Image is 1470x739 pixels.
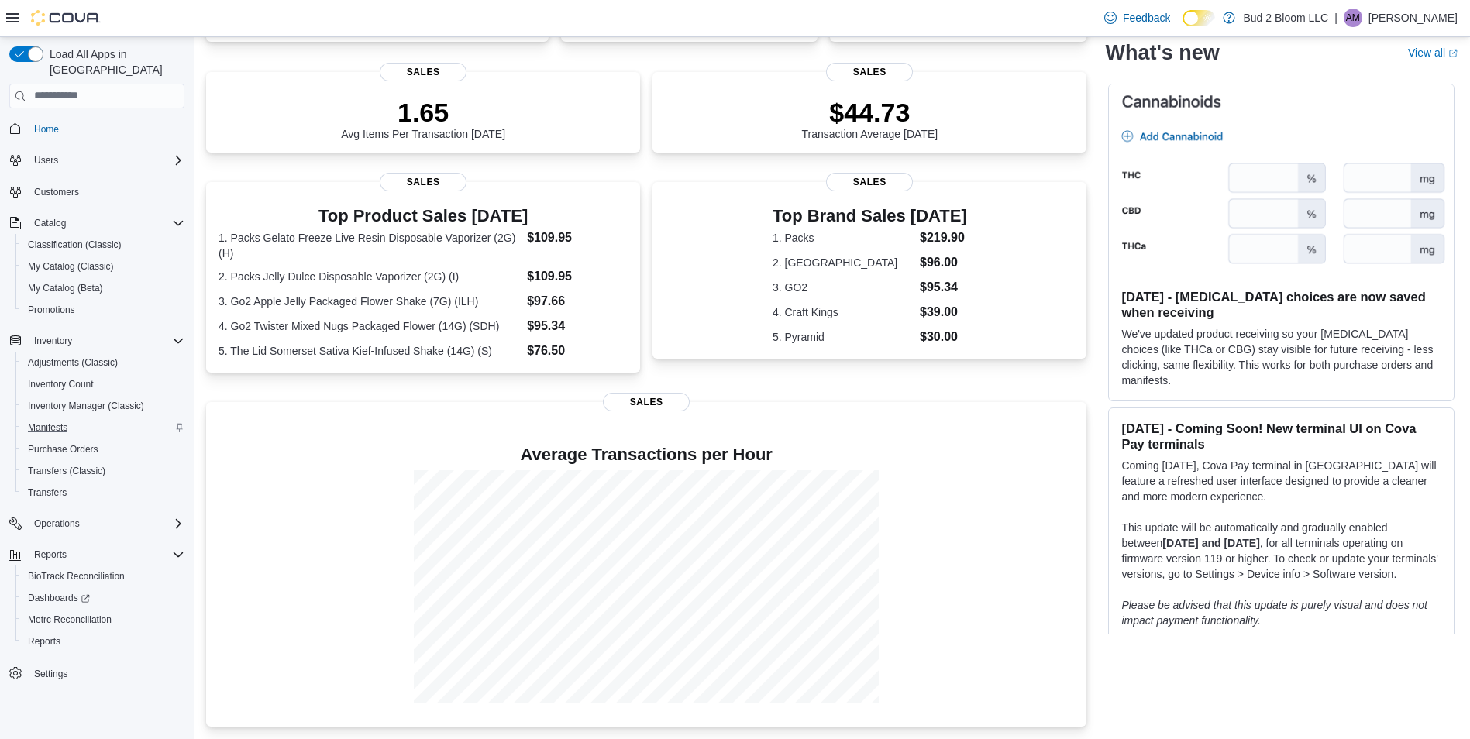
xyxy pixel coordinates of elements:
span: Metrc Reconciliation [22,610,184,629]
span: AM [1346,9,1360,27]
em: Please be advised that this update is purely visual and does not impact payment functionality. [1121,599,1427,627]
span: Dashboards [28,592,90,604]
dt: 1. Packs [773,230,914,246]
a: Purchase Orders [22,440,105,459]
span: Purchase Orders [28,443,98,455]
button: My Catalog (Classic) [15,256,191,277]
span: Dashboards [22,589,184,607]
button: Reports [28,545,73,564]
div: Avg Items Per Transaction [DATE] [341,97,505,140]
dd: $95.34 [527,317,628,335]
span: Adjustments (Classic) [28,356,118,369]
span: Customers [34,186,79,198]
a: Inventory Count [22,375,100,394]
a: Manifests [22,418,74,437]
span: Operations [28,514,184,533]
span: BioTrack Reconciliation [28,570,125,583]
p: 1.65 [341,97,505,128]
dt: 2. [GEOGRAPHIC_DATA] [773,255,914,270]
span: Promotions [22,301,184,319]
button: Adjustments (Classic) [15,352,191,373]
span: Manifests [22,418,184,437]
a: Classification (Classic) [22,235,128,254]
p: We've updated product receiving so your [MEDICAL_DATA] choices (like THCa or CBG) stay visible fo... [1121,326,1441,388]
dd: $97.66 [527,292,628,311]
h3: [DATE] - Coming Soon! New terminal UI on Cova Pay terminals [1121,421,1441,452]
strong: [DATE] and [DATE] [1162,537,1259,549]
button: BioTrack Reconciliation [15,565,191,587]
dt: 4. Craft Kings [773,304,914,320]
span: Reports [28,635,60,648]
p: [PERSON_NAME] [1368,9,1458,27]
span: Dark Mode [1183,26,1183,27]
span: Home [28,119,184,139]
a: Customers [28,183,85,201]
button: Inventory [3,330,191,352]
a: My Catalog (Classic) [22,257,120,276]
span: Reports [28,545,184,564]
span: Promotions [28,304,75,316]
span: Sales [380,173,466,191]
div: Ariel Mizrahi [1344,9,1362,27]
a: My Catalog (Beta) [22,279,109,297]
a: View allExternal link [1408,46,1458,59]
span: Sales [603,393,690,411]
dd: $39.00 [920,303,967,321]
button: Reports [3,544,191,565]
button: Inventory [28,332,78,350]
h3: Top Brand Sales [DATE] [773,207,967,225]
p: Bud 2 Bloom LLC [1243,9,1328,27]
span: Reports [34,548,67,561]
span: Operations [34,517,80,530]
span: Sales [826,173,913,191]
button: Catalog [3,212,191,234]
span: BioTrack Reconciliation [22,567,184,586]
span: Classification (Classic) [28,239,122,251]
button: Users [28,151,64,170]
a: Home [28,120,65,139]
h3: [DATE] - [MEDICAL_DATA] choices are now saved when receiving [1121,289,1441,320]
dd: $30.00 [920,328,967,346]
span: Purchase Orders [22,440,184,459]
dd: $96.00 [920,253,967,272]
span: Catalog [34,217,66,229]
a: BioTrack Reconciliation [22,567,131,586]
button: Operations [3,513,191,534]
button: Manifests [15,417,191,438]
span: Classification (Classic) [22,235,184,254]
dd: $109.95 [527,229,628,247]
nav: Complex example [9,112,184,725]
dd: $95.34 [920,278,967,297]
h4: Average Transactions per Hour [219,445,1074,464]
button: Customers [3,180,191,203]
button: Purchase Orders [15,438,191,460]
dt: 3. GO2 [773,280,914,295]
dd: $76.50 [527,342,628,360]
span: Sales [380,63,466,81]
span: Load All Apps in [GEOGRAPHIC_DATA] [43,46,184,77]
a: Adjustments (Classic) [22,353,124,372]
button: Classification (Classic) [15,234,191,256]
span: My Catalog (Classic) [28,260,114,273]
a: Inventory Manager (Classic) [22,397,150,415]
span: My Catalog (Beta) [28,282,103,294]
p: Coming [DATE], Cova Pay terminal in [GEOGRAPHIC_DATA] will feature a refreshed user interface des... [1121,458,1441,504]
span: Home [34,123,59,136]
dd: $109.95 [527,267,628,286]
div: Transaction Average [DATE] [802,97,938,140]
a: Feedback [1098,2,1176,33]
dt: 1. Packs Gelato Freeze Live Resin Disposable Vaporizer (2G) (H) [219,230,521,261]
span: Users [34,154,58,167]
span: Users [28,151,184,170]
button: My Catalog (Beta) [15,277,191,299]
span: Transfers [22,483,184,502]
p: $44.73 [802,97,938,128]
span: Manifests [28,421,67,434]
dd: $219.90 [920,229,967,247]
button: Promotions [15,299,191,321]
button: Settings [3,662,191,684]
span: Transfers (Classic) [28,465,105,477]
dt: 5. Pyramid [773,329,914,345]
h3: Top Product Sales [DATE] [219,207,628,225]
span: Adjustments (Classic) [22,353,184,372]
